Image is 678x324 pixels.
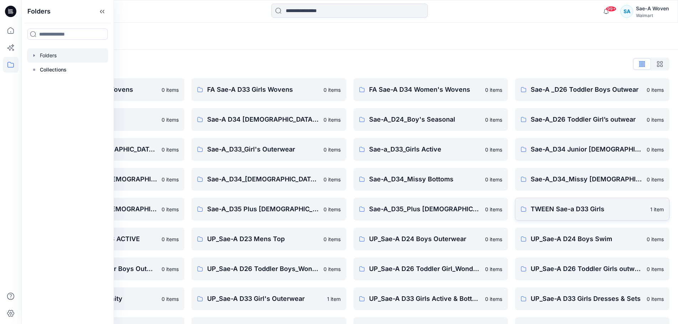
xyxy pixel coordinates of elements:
a: UP_Sae-A D33 Girls Dresses & Sets0 items [515,287,669,310]
p: Sae-A_D35 Plus [DEMOGRAPHIC_DATA] Bottom [207,204,319,214]
p: FA Sae-A D34 Women's Wovens [369,85,481,95]
p: 0 items [324,116,341,123]
p: 0 items [647,116,664,123]
a: Sae-A_D24_Boy's Seasonal0 items [353,108,508,131]
p: Sae-A_D34 Junior [DEMOGRAPHIC_DATA] top [531,144,642,154]
p: 0 items [485,265,502,273]
p: 0 items [647,176,664,183]
a: Sae-A_D35 Plus [DEMOGRAPHIC_DATA] Bottom0 items [191,198,346,221]
a: UP_Sae-A D26 Toddler Boys_Wonder Nation Sportswear0 items [191,257,346,280]
a: Sae-A_D34_Missy Bottoms0 items [353,168,508,191]
p: 0 items [162,86,179,94]
p: FA Sae-A D33 Girls Wovens [207,85,319,95]
p: 0 items [324,265,341,273]
a: Sae-a_D33_Girls Active0 items [353,138,508,161]
p: 0 items [485,116,502,123]
p: Sae-a_D33_Girls Active [369,144,481,154]
p: UP_Sae-A D24 Boys Outerwear [369,234,481,244]
a: UP_Sae-A D23 Mens Top0 items [191,228,346,250]
p: UP_Sae-A D33 Girls Dresses & Sets [531,294,642,304]
p: 0 items [647,295,664,303]
p: 0 items [162,295,179,303]
a: Sae-A_D26 Toddler Girl’s outwear0 items [515,108,669,131]
a: UP_Sae-A D24 Boys Swim0 items [515,228,669,250]
p: Collections [40,65,67,74]
p: 0 items [162,235,179,243]
p: UP_Sae-A D33 Girl's Outerwear [207,294,322,304]
a: Sae-A_D34_Missy [DEMOGRAPHIC_DATA] Dresses0 items [515,168,669,191]
p: Sae-A D34 [DEMOGRAPHIC_DATA] Knit Tops [207,115,319,124]
p: Sae-A_D24_Boy's Seasonal [369,115,481,124]
p: 0 items [162,176,179,183]
p: 0 items [324,86,341,94]
p: 0 items [647,146,664,153]
p: 0 items [485,206,502,213]
p: Sae-A_D35_Plus [DEMOGRAPHIC_DATA] Top [369,204,481,214]
p: 0 items [324,146,341,153]
p: 1 item [327,295,341,303]
div: Sae-A Woven [636,4,669,13]
p: 0 items [485,295,502,303]
a: TWEEN Sae-a D33 Girls1 item [515,198,669,221]
p: 0 items [162,265,179,273]
a: Sae-A_D34_[DEMOGRAPHIC_DATA] Outerwear0 items [191,168,346,191]
p: 0 items [647,86,664,94]
p: TWEEN Sae-a D33 Girls [531,204,646,214]
a: Sae-A D34 [DEMOGRAPHIC_DATA] Knit Tops0 items [191,108,346,131]
p: UP_Sae-A D26 Toddler Girls outwear [531,264,642,274]
a: Sae-A_D35_Plus [DEMOGRAPHIC_DATA] Top0 items [353,198,508,221]
a: Sae-A _D26 Toddler Boys Outwear0 items [515,78,669,101]
p: Sae-A_D26 Toddler Girl’s outwear [531,115,642,124]
p: 0 items [162,206,179,213]
p: UP_Sae-A D23 Mens Top [207,234,319,244]
p: 0 items [647,265,664,273]
p: Sae-A_D34_Missy [DEMOGRAPHIC_DATA] Dresses [531,174,642,184]
a: UP_Sae-A D24 Boys Outerwear0 items [353,228,508,250]
a: UP_Sae-A D33 Girls Active & Bottoms0 items [353,287,508,310]
p: 0 items [162,146,179,153]
p: UP_Sae-A D24 Boys Swim [531,234,642,244]
a: FA Sae-A D33 Girls Wovens0 items [191,78,346,101]
div: SA [620,5,633,18]
a: FA Sae-A D34 Women's Wovens0 items [353,78,508,101]
p: Sae-A_D34_[DEMOGRAPHIC_DATA] Outerwear [207,174,319,184]
p: UP_Sae-A D26 Toddler Boys_Wonder Nation Sportswear [207,264,319,274]
p: 0 items [485,235,502,243]
p: 1 item [650,206,664,213]
p: 0 items [324,176,341,183]
p: 0 items [647,235,664,243]
p: 0 items [485,146,502,153]
p: 0 items [485,176,502,183]
div: Walmart [636,13,669,18]
p: 0 items [485,86,502,94]
p: Sae-A_D33_Girl's Outerwear [207,144,319,154]
a: UP_Sae-A D26 Toddler Girl_Wonder Nation Sportswear0 items [353,257,508,280]
p: Sae-A _D26 Toddler Boys Outwear [531,85,642,95]
a: Sae-A_D34 Junior [DEMOGRAPHIC_DATA] top0 items [515,138,669,161]
p: UP_Sae-A D26 Toddler Girl_Wonder Nation Sportswear [369,264,481,274]
a: Sae-A_D33_Girl's Outerwear0 items [191,138,346,161]
p: Sae-A_D34_Missy Bottoms [369,174,481,184]
p: UP_Sae-A D33 Girls Active & Bottoms [369,294,481,304]
p: 0 items [324,235,341,243]
span: 99+ [606,6,616,12]
a: UP_Sae-A D33 Girl's Outerwear1 item [191,287,346,310]
p: 0 items [324,206,341,213]
p: 0 items [162,116,179,123]
a: UP_Sae-A D26 Toddler Girls outwear0 items [515,257,669,280]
